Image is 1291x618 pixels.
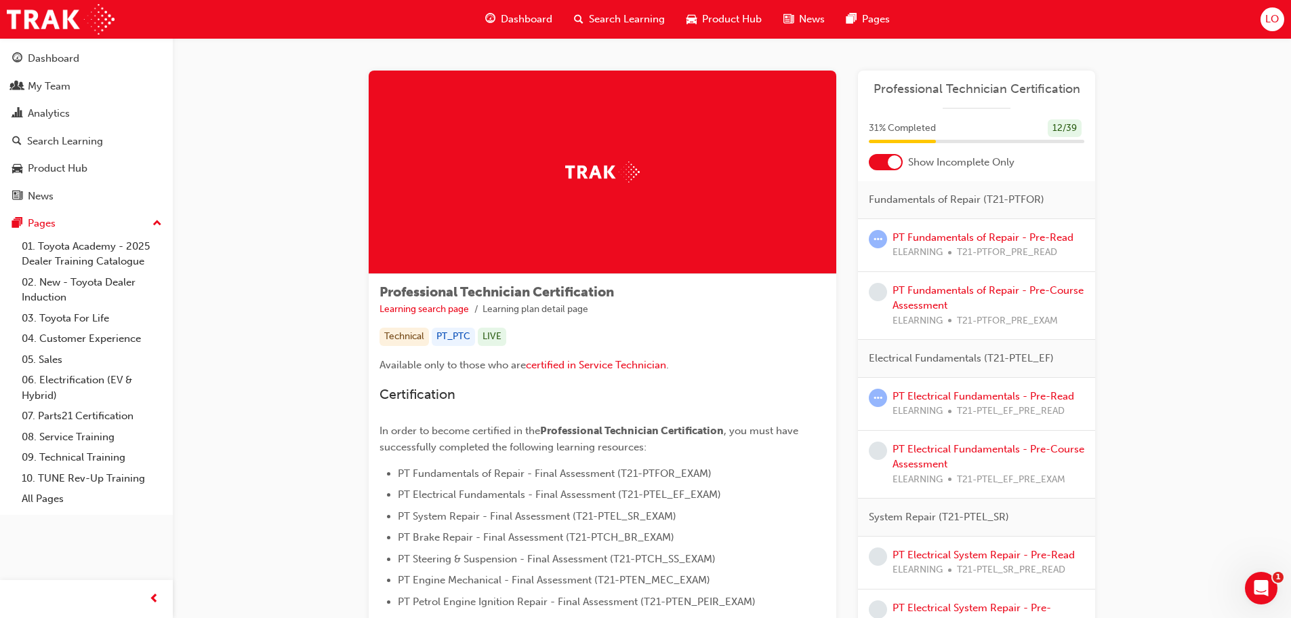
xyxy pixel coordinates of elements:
[16,488,167,509] a: All Pages
[16,447,167,468] a: 09. Technical Training
[12,108,22,120] span: chart-icon
[893,549,1075,561] a: PT Electrical System Repair - Pre-Read
[1261,7,1284,31] button: LO
[869,351,1054,366] span: Electrical Fundamentals (T21-PTEL_EF)
[908,155,1015,170] span: Show Incomplete Only
[16,328,167,349] a: 04. Customer Experience
[5,46,167,71] a: Dashboard
[957,472,1065,488] span: T21-PTEL_EF_PRE_EXAM
[501,12,552,27] span: Dashboard
[869,389,887,407] span: learningRecordVerb_ATTEMPT-icon
[666,359,669,371] span: .
[893,313,943,329] span: ELEARNING
[380,303,469,315] a: Learning search page
[5,129,167,154] a: Search Learning
[485,11,495,28] span: guage-icon
[380,328,429,346] div: Technical
[957,404,1065,419] span: T21-PTEL_EF_PRE_READ
[380,387,455,402] span: Certification
[1245,572,1277,604] iframe: Intercom live chat
[27,134,103,149] div: Search Learning
[1265,12,1279,27] span: LO
[893,284,1084,312] a: PT Fundamentals of Repair - Pre-Course Assessment
[28,161,87,176] div: Product Hub
[589,12,665,27] span: Search Learning
[783,11,794,28] span: news-icon
[846,11,857,28] span: pages-icon
[474,5,563,33] a: guage-iconDashboard
[380,425,540,437] span: In order to become certified in the
[5,101,167,126] a: Analytics
[526,359,666,371] a: certified in Service Technician
[12,81,22,93] span: people-icon
[398,488,721,501] span: PT Electrical Fundamentals - Final Assessment (T21-PTEL_EF_EXAM)
[16,236,167,272] a: 01. Toyota Academy - 2025 Dealer Training Catalogue
[862,12,890,27] span: Pages
[1048,119,1082,138] div: 12 / 39
[16,272,167,308] a: 02. New - Toyota Dealer Induction
[869,192,1044,208] span: Fundamentals of Repair (T21-PTFOR)
[540,425,724,437] span: Professional Technician Certification
[5,43,167,211] button: DashboardMy TeamAnalyticsSearch LearningProduct HubNews
[380,359,526,371] span: Available only to those who are
[5,74,167,99] a: My Team
[432,328,475,346] div: PT_PTC
[565,161,640,182] img: Trak
[869,547,887,566] span: learningRecordVerb_NONE-icon
[16,308,167,329] a: 03. Toyota For Life
[16,427,167,448] a: 08. Service Training
[16,406,167,427] a: 07. Parts21 Certification
[16,349,167,370] a: 05. Sales
[398,531,674,543] span: PT Brake Repair - Final Assessment (T21-PTCH_BR_EXAM)
[5,211,167,236] button: Pages
[836,5,901,33] a: pages-iconPages
[16,370,167,406] a: 06. Electrification (EV & Hybrid)
[398,510,676,522] span: PT System Repair - Final Assessment (T21-PTEL_SR_EXAM)
[12,191,22,203] span: news-icon
[676,5,773,33] a: car-iconProduct Hub
[28,106,70,121] div: Analytics
[12,163,22,175] span: car-icon
[893,231,1073,244] a: PT Fundamentals of Repair - Pre-Read
[12,218,22,230] span: pages-icon
[893,404,943,419] span: ELEARNING
[869,509,1009,525] span: System Repair (T21-PTEL_SR)
[893,390,1074,402] a: PT Electrical Fundamentals - Pre-Read
[957,313,1058,329] span: T21-PTFOR_PRE_EXAM
[152,215,162,233] span: up-icon
[563,5,676,33] a: search-iconSearch Learning
[380,425,801,453] span: , you must have successfully completed the following learning resources:
[869,121,936,136] span: 31 % Completed
[483,302,588,317] li: Learning plan detail page
[380,284,614,300] span: Professional Technician Certification
[398,467,712,480] span: PT Fundamentals of Repair - Final Assessment (T21-PTFOR_EXAM)
[16,468,167,489] a: 10. TUNE Rev-Up Training
[869,283,887,301] span: learningRecordVerb_NONE-icon
[5,156,167,181] a: Product Hub
[12,136,22,148] span: search-icon
[687,11,697,28] span: car-icon
[893,562,943,578] span: ELEARNING
[869,81,1084,97] span: Professional Technician Certification
[957,245,1057,260] span: T21-PTFOR_PRE_READ
[5,184,167,209] a: News
[869,230,887,248] span: learningRecordVerb_ATTEMPT-icon
[398,553,716,565] span: PT Steering & Suspension - Final Assessment (T21-PTCH_SS_EXAM)
[869,442,887,460] span: learningRecordVerb_NONE-icon
[574,11,583,28] span: search-icon
[799,12,825,27] span: News
[7,4,115,35] img: Trak
[702,12,762,27] span: Product Hub
[28,189,54,204] div: News
[893,472,943,488] span: ELEARNING
[28,216,56,231] div: Pages
[1273,572,1284,583] span: 1
[478,328,506,346] div: LIVE
[893,245,943,260] span: ELEARNING
[773,5,836,33] a: news-iconNews
[12,53,22,65] span: guage-icon
[398,574,710,586] span: PT Engine Mechanical - Final Assessment (T21-PTEN_MEC_EXAM)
